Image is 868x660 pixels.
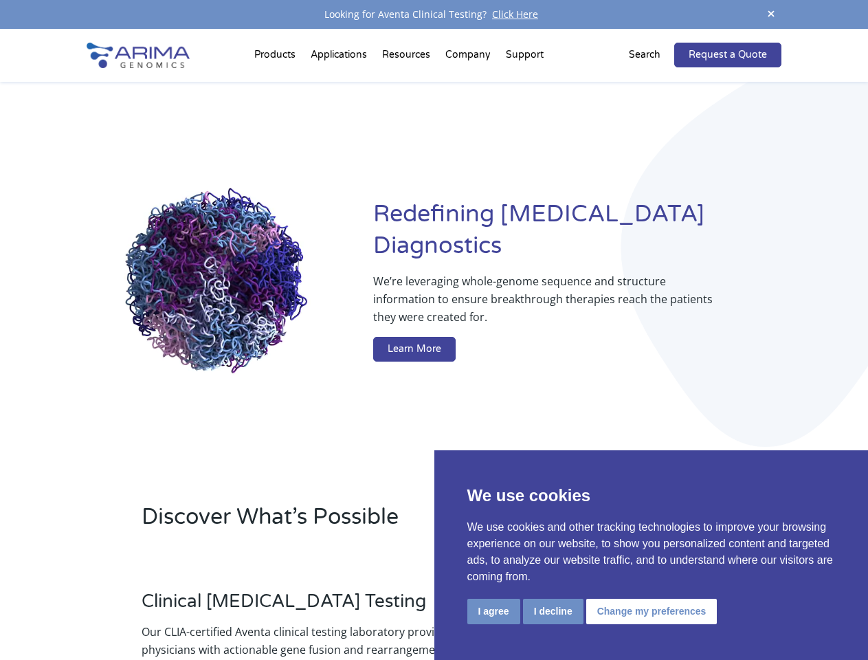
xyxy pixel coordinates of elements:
[373,199,781,272] h1: Redefining [MEDICAL_DATA] Diagnostics
[487,8,544,21] a: Click Here
[87,43,190,68] img: Arima-Genomics-logo
[523,599,583,624] button: I decline
[142,502,598,543] h2: Discover What’s Possible
[87,5,781,23] div: Looking for Aventa Clinical Testing?
[373,272,726,337] p: We’re leveraging whole-genome sequence and structure information to ensure breakthrough therapies...
[467,519,836,585] p: We use cookies and other tracking technologies to improve your browsing experience on our website...
[586,599,717,624] button: Change my preferences
[467,599,520,624] button: I agree
[373,337,456,362] a: Learn More
[142,591,488,623] h3: Clinical [MEDICAL_DATA] Testing
[674,43,781,67] a: Request a Quote
[629,46,660,64] p: Search
[467,483,836,508] p: We use cookies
